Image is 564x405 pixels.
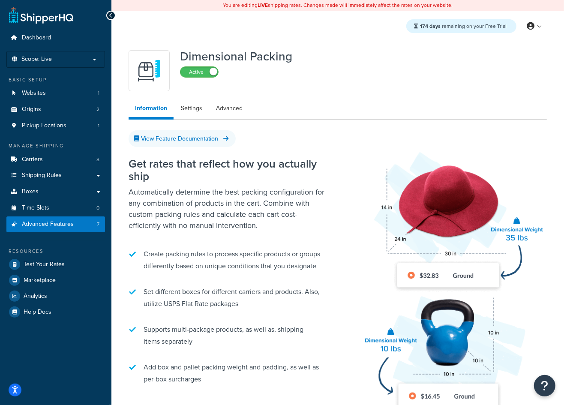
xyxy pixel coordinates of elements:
span: Time Slots [22,204,49,212]
a: Origins2 [6,102,105,117]
p: Automatically determine the best packing configuration for any combination of products in the car... [129,186,325,231]
h1: Dimensional Packing [180,50,292,63]
a: Advanced Features7 [6,216,105,232]
span: Carriers [22,156,43,163]
strong: 174 days [420,22,441,30]
button: Open Resource Center [534,375,555,396]
div: Basic Setup [6,76,105,84]
div: Manage Shipping [6,142,105,150]
span: 1 [98,90,99,97]
span: 8 [96,156,99,163]
a: Shipping Rules [6,168,105,183]
a: Marketplace [6,273,105,288]
b: LIVE [258,1,268,9]
a: Time Slots0 [6,200,105,216]
li: Set different boxes for different carriers and products. Also, utilize USPS Flat Rate packages [129,282,325,314]
span: Websites [22,90,46,97]
label: Active [180,67,218,77]
li: Create packing rules to process specific products or groups differently based on unique condition... [129,244,325,276]
h2: Get rates that reflect how you actually ship [129,158,325,182]
a: View Feature Documentation [129,130,236,147]
span: Pickup Locations [22,122,66,129]
div: Resources [6,248,105,255]
a: Advanced [210,100,249,117]
a: Pickup Locations1 [6,118,105,134]
li: Advanced Features [6,216,105,232]
span: remaining on your Free Trial [420,22,507,30]
span: Help Docs [24,309,51,316]
img: DTVBYsAAAAAASUVORK5CYII= [134,56,164,86]
a: Information [129,100,174,120]
span: Test Your Rates [24,261,65,268]
span: 2 [96,106,99,113]
a: Dashboard [6,30,105,46]
span: Shipping Rules [22,172,62,179]
a: Settings [174,100,209,117]
li: Add box and pallet packing weight and padding, as well as per-box surcharges [129,357,325,390]
span: 7 [97,221,99,228]
span: Scope: Live [21,56,52,63]
a: Websites1 [6,85,105,101]
li: Time Slots [6,200,105,216]
li: Origins [6,102,105,117]
span: Advanced Features [22,221,74,228]
a: Help Docs [6,304,105,320]
span: Boxes [22,188,39,195]
span: Marketplace [24,277,56,284]
li: Pickup Locations [6,118,105,134]
span: 1 [98,122,99,129]
span: Origins [22,106,41,113]
a: Boxes [6,184,105,200]
a: Carriers8 [6,152,105,168]
span: Analytics [24,293,47,300]
a: Test Your Rates [6,257,105,272]
li: Supports multi-package products, as well as, shipping items separately [129,319,325,352]
li: Websites [6,85,105,101]
a: Analytics [6,288,105,304]
span: 0 [96,204,99,212]
span: Dashboard [22,34,51,42]
li: Carriers [6,152,105,168]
